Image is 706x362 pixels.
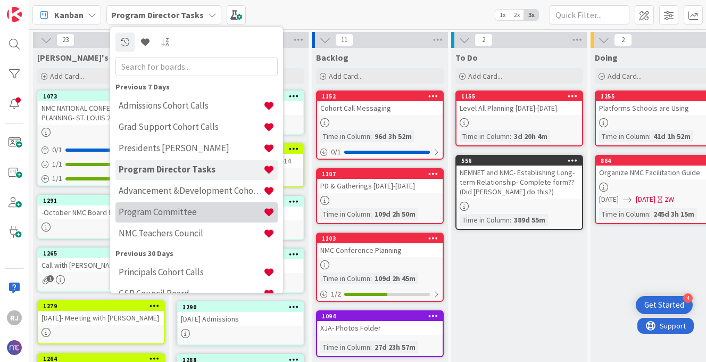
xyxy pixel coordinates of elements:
[317,145,443,159] div: 0/1
[550,5,629,24] input: Quick Filter...
[456,166,582,199] div: NEMNET and NMC- Establishing Long-term Relationship- Complete form?? (Did [PERSON_NAME] do this?)
[372,341,418,353] div: 27d 23h 57m
[37,52,151,63] span: Ros's Call Notes
[456,92,582,101] div: 1155
[38,196,164,205] div: 1291
[322,312,443,320] div: 1094
[456,156,582,199] div: 556NEMNET and NMC- Establishing Long-term Relationship- Complete form?? (Did [PERSON_NAME] do this?)
[317,234,443,257] div: 1103NMC Conference Planning
[7,7,22,22] img: Visit kanbanzone.com
[115,248,278,259] div: Previous 30 Days
[335,34,353,46] span: 11
[595,52,618,63] span: Doing
[52,173,62,184] span: 1 / 1
[50,71,84,81] span: Add Card...
[651,208,697,220] div: 245d 3h 15m
[119,164,263,175] h4: Program Director Tasks
[38,143,164,157] div: 0/1
[372,130,414,142] div: 96d 3h 52m
[317,321,443,335] div: XJA- Photos Folder
[322,235,443,242] div: 1103
[322,93,443,100] div: 1152
[636,194,655,205] span: [DATE]
[178,302,303,312] div: 1290
[182,303,303,311] div: 1290
[456,101,582,115] div: Level All Planning [DATE]-[DATE]
[317,92,443,101] div: 1152
[47,275,54,282] span: 1
[372,273,418,284] div: 109d 2h 45m
[43,302,164,310] div: 1279
[461,93,582,100] div: 1155
[510,130,511,142] span: :
[511,130,550,142] div: 3d 20h 4m
[52,159,62,170] span: 1 / 1
[317,243,443,257] div: NMC Conference Planning
[38,205,164,219] div: -October NMC Board Meeting
[644,300,684,310] div: Get Started
[320,341,370,353] div: Time in Column
[38,92,164,101] div: 1073
[456,92,582,115] div: 1155Level All Planning [DATE]-[DATE]
[317,101,443,115] div: Cohort Call Messaging
[649,130,651,142] span: :
[599,130,649,142] div: Time in Column
[119,207,263,217] h4: Program Committee
[320,130,370,142] div: Time in Column
[468,71,502,81] span: Add Card...
[38,249,164,258] div: 1265
[38,301,164,325] div: 1279[DATE]- Meeting with [PERSON_NAME]
[636,296,693,314] div: Open Get Started checklist, remaining modules: 4
[56,34,74,46] span: 23
[683,293,693,303] div: 4
[38,196,164,219] div: 1291-October NMC Board Meeting
[317,287,443,301] div: 1/2
[54,9,84,21] span: Kanban
[320,208,370,220] div: Time in Column
[370,208,372,220] span: :
[456,156,582,166] div: 556
[510,214,511,226] span: :
[329,71,363,81] span: Add Card...
[317,311,443,321] div: 1094
[510,10,524,20] span: 2x
[119,143,263,153] h4: Presidents [PERSON_NAME]
[22,2,48,14] span: Support
[460,214,510,226] div: Time in Column
[43,197,164,204] div: 1291
[7,310,22,325] div: RJ
[115,57,278,76] input: Search for boards...
[119,185,263,196] h4: Advancement &Development Cohort Calls
[178,312,303,326] div: [DATE] Admissions
[38,158,164,171] div: 1/1
[38,311,164,325] div: [DATE]- Meeting with [PERSON_NAME]
[614,34,632,46] span: 2
[317,169,443,193] div: 1107PD & Gatherings [DATE]-[DATE]
[322,170,443,178] div: 1107
[320,273,370,284] div: Time in Column
[317,179,443,193] div: PD & Gatherings [DATE]-[DATE]
[460,130,510,142] div: Time in Column
[599,194,619,205] span: [DATE]
[38,258,164,272] div: Call with [PERSON_NAME]
[7,340,22,355] img: avatar
[317,234,443,243] div: 1103
[52,144,62,155] span: 0 / 1
[475,34,493,46] span: 2
[461,157,582,164] div: 556
[317,169,443,179] div: 1107
[665,194,674,205] div: 2W
[370,130,372,142] span: :
[651,130,693,142] div: 41d 1h 52m
[524,10,538,20] span: 3x
[317,311,443,335] div: 1094XJA- Photos Folder
[38,249,164,272] div: 1265Call with [PERSON_NAME]
[370,341,372,353] span: :
[119,121,263,132] h4: Grad Support Cohort Calls
[178,302,303,326] div: 1290[DATE] Admissions
[455,52,478,63] span: To Do
[649,208,651,220] span: :
[331,146,341,158] span: 0 / 1
[370,273,372,284] span: :
[599,208,649,220] div: Time in Column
